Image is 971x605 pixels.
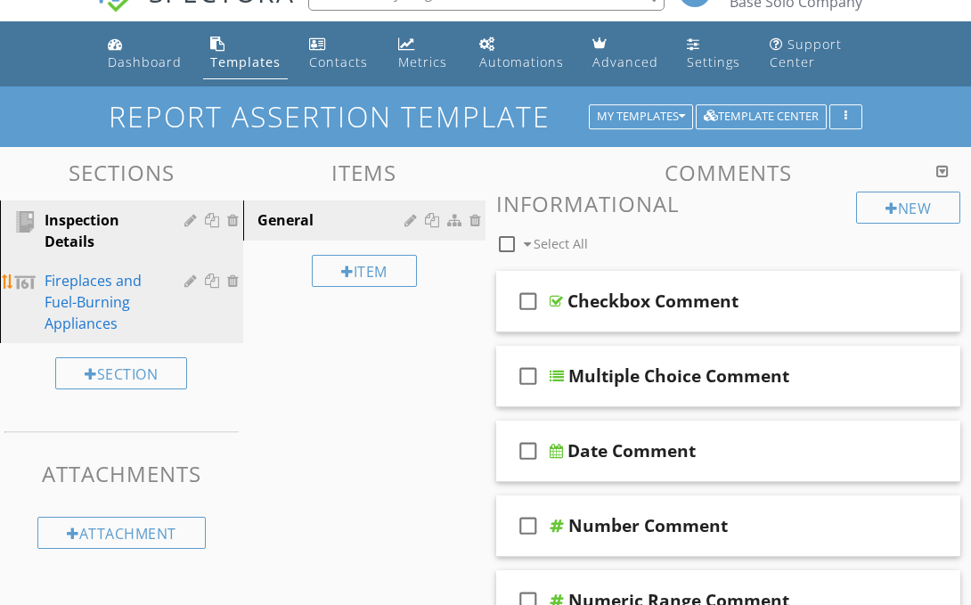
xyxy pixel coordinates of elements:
div: Checkbox Comment [567,290,738,312]
i: check_box_outline_blank [514,280,543,323]
a: Automations (Basic) [472,29,571,79]
h1: Report Assertion Template [109,101,862,132]
div: New [856,192,960,224]
a: Metrics [391,29,458,79]
button: My Templates [589,104,693,129]
a: Dashboard [101,29,189,79]
button: Template Center [696,104,827,129]
a: Support Center [763,29,870,79]
div: My Templates [597,110,685,123]
span: Select All [534,235,588,252]
div: Templates [210,53,281,70]
i: check_box_outline_blank [514,355,543,397]
div: Template Center [704,110,819,123]
div: Item [312,255,417,287]
a: Settings [680,29,747,79]
a: Advanced [585,29,665,79]
div: Metrics [398,53,447,70]
div: Attachment [37,517,206,549]
div: Advanced [592,53,658,70]
div: Contacts [309,53,368,70]
a: Template Center [696,107,827,123]
div: Number Comment [568,515,728,536]
div: Section [55,357,187,389]
div: Dashboard [108,53,182,70]
div: General [257,209,411,231]
a: Contacts [302,29,377,79]
div: Date Comment [567,440,696,462]
a: Templates [203,29,288,79]
div: Fireplaces and Fuel-Burning Appliances [45,270,159,334]
i: check_box_outline_blank [514,504,543,547]
div: Multiple Choice Comment [568,365,789,387]
h3: Informational [496,192,960,216]
div: Settings [687,53,740,70]
h3: Comments [496,160,960,184]
i: check_box_outline_blank [514,429,543,472]
h3: Items [243,160,486,184]
div: Support Center [770,36,842,70]
div: Automations [479,53,564,70]
div: Inspection Details [45,209,159,252]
